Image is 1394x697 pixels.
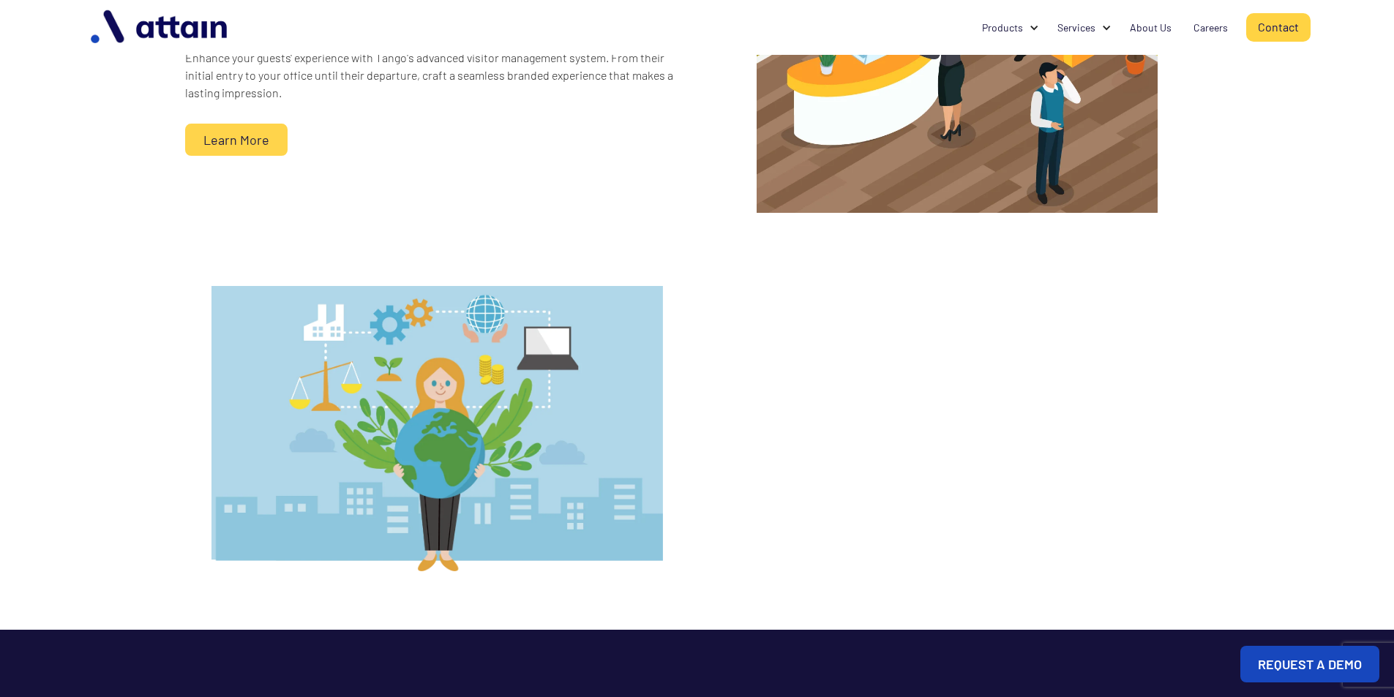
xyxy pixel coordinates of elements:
[1046,14,1119,42] div: Services
[83,4,237,50] img: logo
[185,49,686,102] p: Enhance your guests' experience with Tango's advanced visitor management system. From their initi...
[1240,646,1379,682] a: REQUEST A DEMO
[982,20,1023,35] div: Products
[1130,20,1172,35] div: About Us
[1057,20,1095,35] div: Services
[1119,14,1183,42] a: About Us
[971,14,1046,42] div: Products
[1183,14,1239,42] a: Careers
[1246,13,1311,42] a: Contact
[185,124,288,156] a: Learn More
[1193,20,1228,35] div: Careers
